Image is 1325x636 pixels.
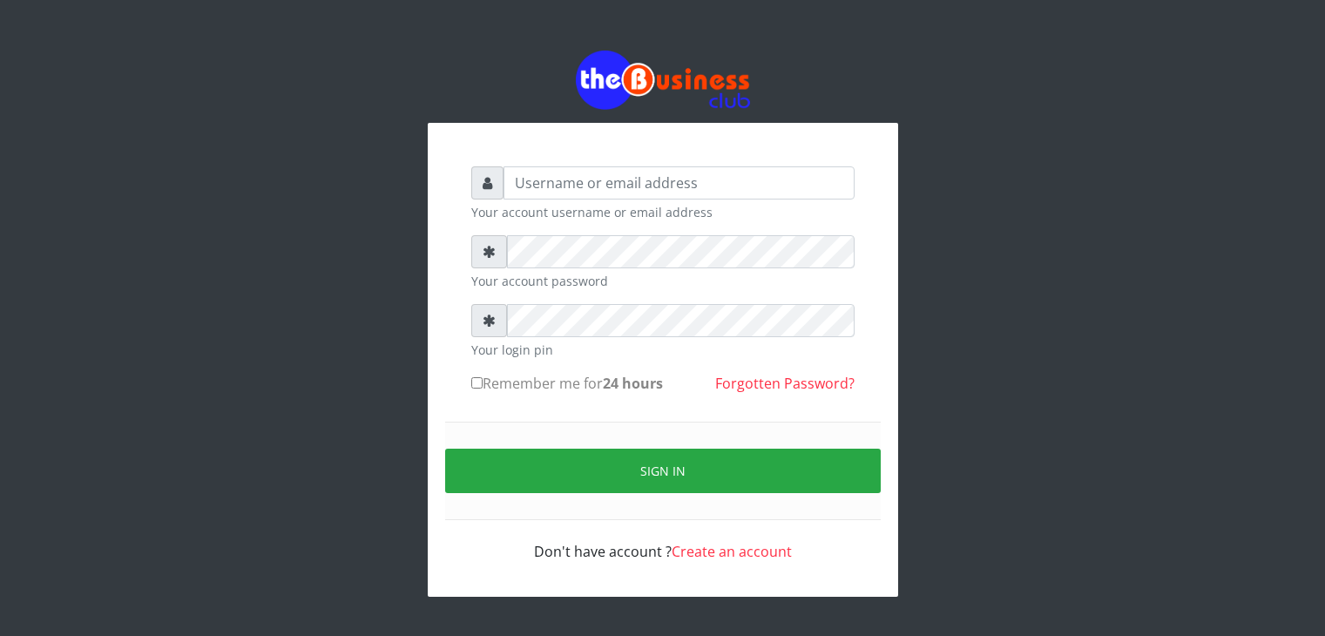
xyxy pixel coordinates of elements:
input: Remember me for24 hours [471,377,483,389]
small: Your account password [471,272,855,290]
label: Remember me for [471,373,663,394]
a: Create an account [672,542,792,561]
input: Username or email address [504,166,855,200]
button: Sign in [445,449,881,493]
small: Your account username or email address [471,203,855,221]
div: Don't have account ? [471,520,855,562]
b: 24 hours [603,374,663,393]
small: Your login pin [471,341,855,359]
a: Forgotten Password? [715,374,855,393]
